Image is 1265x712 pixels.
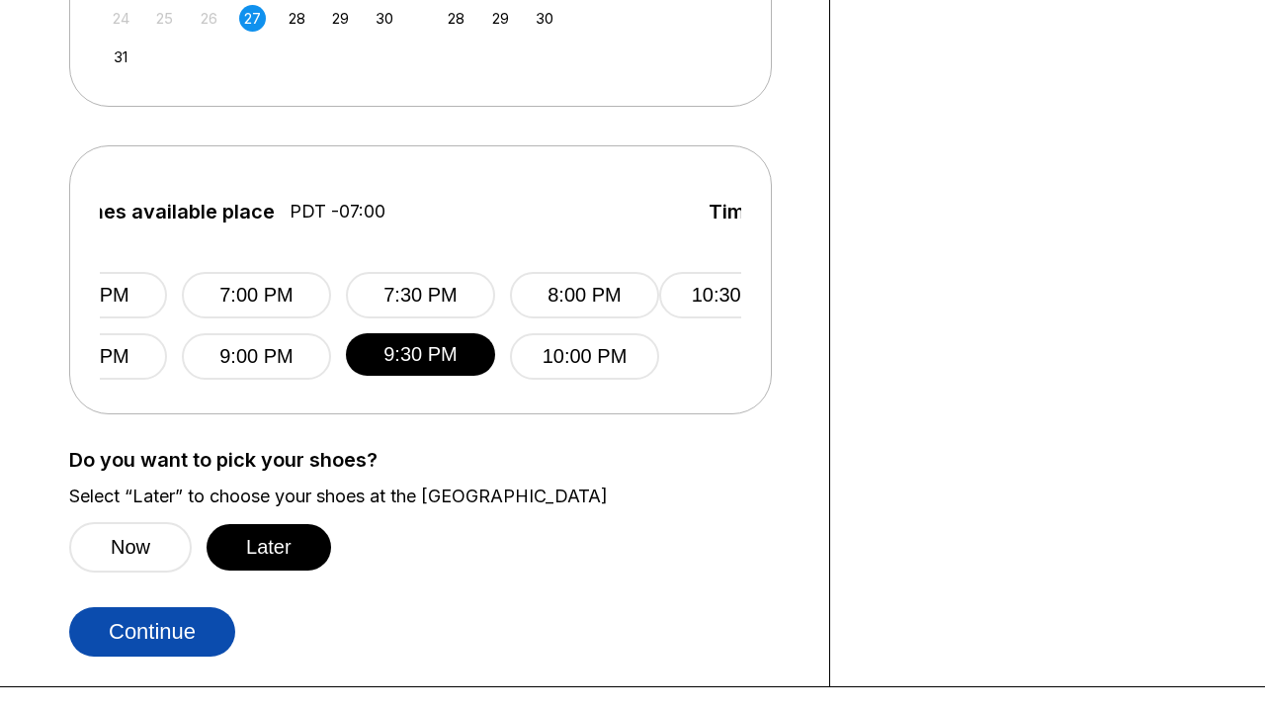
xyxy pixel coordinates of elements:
div: Choose Saturday, August 30th, 2025 [372,5,398,32]
div: Choose Tuesday, September 30th, 2025 [531,5,557,32]
button: Later [207,524,331,571]
div: Choose Wednesday, August 27th, 2025 [239,5,266,32]
button: 9:00 PM [182,333,331,380]
button: Now [69,522,192,573]
button: 10:30 PM [659,272,808,318]
button: 7:30 PM [346,272,495,318]
span: Times available place [67,201,275,222]
button: 9:30 PM [346,333,495,376]
div: Not available Sunday, August 24th, 2025 [108,5,134,32]
button: 10:00 PM [510,333,659,380]
div: Choose Sunday, September 28th, 2025 [443,5,469,32]
div: Choose Monday, September 29th, 2025 [487,5,514,32]
button: 7:00 PM [182,272,331,318]
button: Continue [69,607,235,657]
button: 8:00 PM [510,272,659,318]
label: Select “Later” to choose your shoes at the [GEOGRAPHIC_DATA] [69,486,800,507]
div: Choose Sunday, August 31st, 2025 [108,44,134,70]
div: Choose Friday, August 29th, 2025 [327,5,354,32]
span: PDT -07:00 [290,201,385,222]
div: Choose Thursday, August 28th, 2025 [284,5,310,32]
div: Not available Tuesday, August 26th, 2025 [196,5,222,32]
label: Do you want to pick your shoes? [69,449,800,471]
span: Times available place [709,201,916,222]
div: Not available Monday, August 25th, 2025 [151,5,178,32]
